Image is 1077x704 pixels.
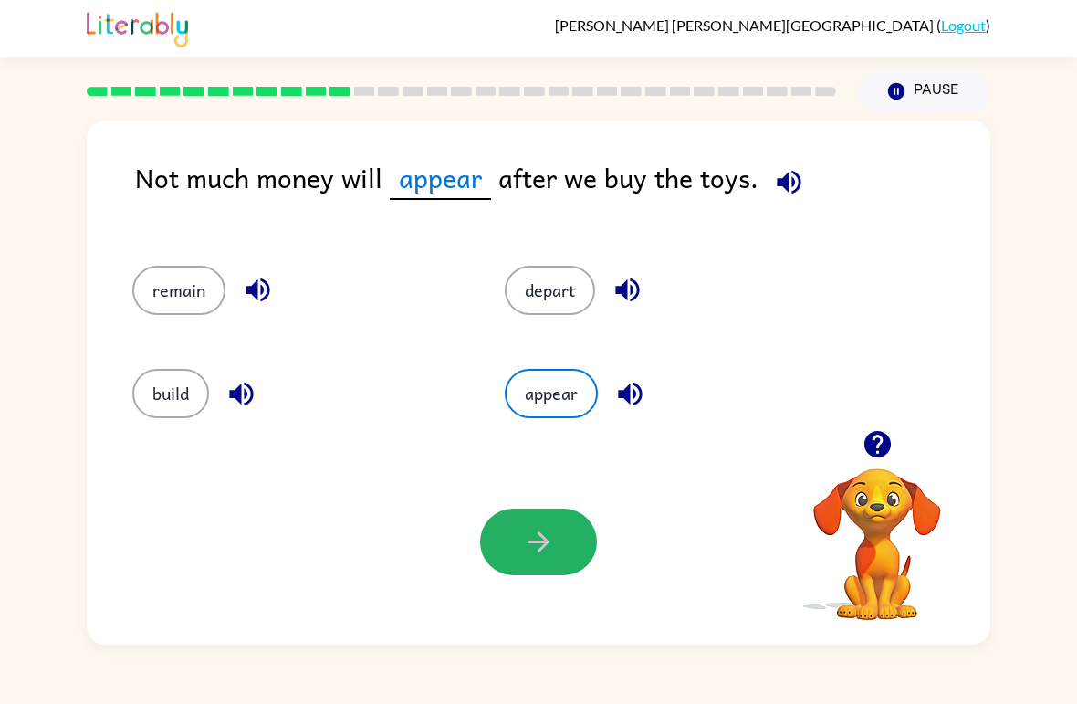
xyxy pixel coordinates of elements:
[87,7,188,47] img: Literably
[132,369,209,418] button: build
[941,16,986,34] a: Logout
[858,70,990,112] button: Pause
[786,440,968,623] video: Your browser must support playing .mp4 files to use Literably. Please try using another browser.
[132,266,225,315] button: remain
[505,266,595,315] button: depart
[555,16,936,34] span: [PERSON_NAME] [PERSON_NAME][GEOGRAPHIC_DATA]
[505,369,598,418] button: appear
[135,157,990,229] div: Not much money will after we buy the toys.
[555,16,990,34] div: ( )
[390,157,491,200] span: appear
